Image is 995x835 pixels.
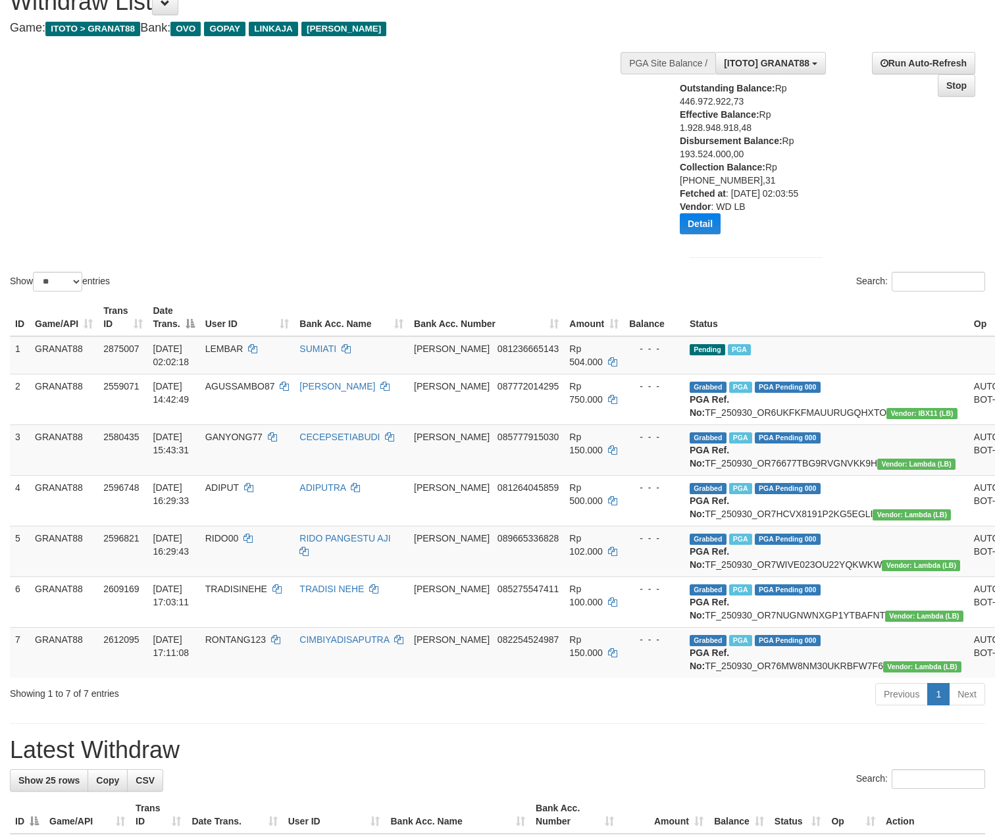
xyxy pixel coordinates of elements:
[690,445,729,468] b: PGA Ref. No:
[927,683,950,705] a: 1
[690,584,727,595] span: Grabbed
[856,769,985,789] label: Search:
[729,534,752,545] span: Marked by bgndedek
[10,336,30,374] td: 1
[882,560,960,571] span: Vendor URL: https://dashboard.q2checkout.com/secure
[690,635,727,646] span: Grabbed
[690,432,727,443] span: Grabbed
[33,272,82,291] select: Showentries
[10,272,110,291] label: Show entries
[729,584,752,595] span: Marked by bgndedek
[569,432,603,455] span: Rp 150.000
[414,482,490,493] span: [PERSON_NAME]
[690,546,729,570] b: PGA Ref. No:
[629,380,679,393] div: - - -
[409,299,564,336] th: Bank Acc. Number: activate to sort column ascending
[938,74,975,97] a: Stop
[877,459,956,470] span: Vendor URL: https://dashboard.q2checkout.com/secure
[299,584,364,594] a: TRADISI NEHE
[875,683,928,705] a: Previous
[153,343,190,367] span: [DATE] 02:02:18
[621,52,715,74] div: PGA Site Balance /
[826,796,880,834] th: Op: activate to sort column ascending
[294,299,409,336] th: Bank Acc. Name: activate to sort column ascending
[629,532,679,545] div: - - -
[30,336,98,374] td: GRANAT88
[709,796,769,834] th: Balance: activate to sort column ascending
[680,136,782,146] b: Disbursement Balance:
[497,584,559,594] span: Copy 085275547411 to clipboard
[299,343,336,354] a: SUMIATI
[755,534,821,545] span: PGA Pending
[299,381,375,392] a: [PERSON_NAME]
[569,381,603,405] span: Rp 750.000
[729,432,752,443] span: Marked by bgndedek
[680,82,807,244] div: Rp 446.972.922,73 Rp 1.928.948.918,48 Rp 193.524.000,00 Rp [PHONE_NUMBER],31 : [DATE] 02:03:55 : ...
[680,188,726,199] b: Fetched at
[690,495,729,519] b: PGA Ref. No:
[690,647,729,671] b: PGA Ref. No:
[414,343,490,354] span: [PERSON_NAME]
[684,627,969,678] td: TF_250930_OR76MW8NM30UKRBFW7F6
[497,634,559,645] span: Copy 082254524987 to clipboard
[98,299,147,336] th: Trans ID: activate to sort column ascending
[684,374,969,424] td: TF_250930_OR6UKFKFMAUURUGQHXTO
[629,430,679,443] div: - - -
[497,533,559,544] span: Copy 089665336828 to clipboard
[624,299,684,336] th: Balance
[629,582,679,595] div: - - -
[148,299,200,336] th: Date Trans.: activate to sort column descending
[872,52,975,74] a: Run Auto-Refresh
[170,22,201,36] span: OVO
[299,482,345,493] a: ADIPUTRA
[755,432,821,443] span: PGA Pending
[10,22,650,35] h4: Game: Bank:
[299,533,390,544] a: RIDO PANGESTU AJI
[724,58,809,68] span: [ITOTO] GRANAT88
[629,633,679,646] div: - - -
[690,483,727,494] span: Grabbed
[629,342,679,355] div: - - -
[249,22,298,36] span: LINKAJA
[883,661,961,672] span: Vendor URL: https://dashboard.q2checkout.com/secure
[45,22,140,36] span: ITOTO > GRANAT88
[886,408,957,419] span: Vendor URL: https://dashboard.q2checkout.com/secure
[619,796,709,834] th: Amount: activate to sort column ascending
[684,526,969,576] td: TF_250930_OR7WIVE023OU22YQKWKW
[684,299,969,336] th: Status
[680,213,721,234] button: Detail
[684,475,969,526] td: TF_250930_OR7HCVX8191P2KG5EGLI
[103,343,140,354] span: 2875007
[569,343,603,367] span: Rp 504.000
[856,272,985,291] label: Search:
[680,109,759,120] b: Effective Balance:
[497,381,559,392] span: Copy 087772014295 to clipboard
[690,534,727,545] span: Grabbed
[880,796,985,834] th: Action
[414,381,490,392] span: [PERSON_NAME]
[680,83,775,93] b: Outstanding Balance:
[569,634,603,658] span: Rp 150.000
[414,533,490,544] span: [PERSON_NAME]
[283,796,386,834] th: User ID: activate to sort column ascending
[205,343,243,354] span: LEMBAR
[690,394,729,418] b: PGA Ref. No:
[200,299,295,336] th: User ID: activate to sort column ascending
[715,52,826,74] button: [ITOTO] GRANAT88
[530,796,619,834] th: Bank Acc. Number: activate to sort column ascending
[569,533,603,557] span: Rp 102.000
[892,769,985,789] input: Search:
[729,382,752,393] span: Marked by bgndedek
[755,382,821,393] span: PGA Pending
[690,382,727,393] span: Grabbed
[497,343,559,354] span: Copy 081236665143 to clipboard
[10,737,985,763] h1: Latest Withdraw
[629,481,679,494] div: - - -
[680,162,765,172] b: Collection Balance:
[385,796,530,834] th: Bank Acc. Name: activate to sort column ascending
[885,611,963,622] span: Vendor URL: https://dashboard.q2checkout.com/secure
[497,482,559,493] span: Copy 081264045859 to clipboard
[414,584,490,594] span: [PERSON_NAME]
[949,683,985,705] a: Next
[729,483,752,494] span: Marked by bgndedek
